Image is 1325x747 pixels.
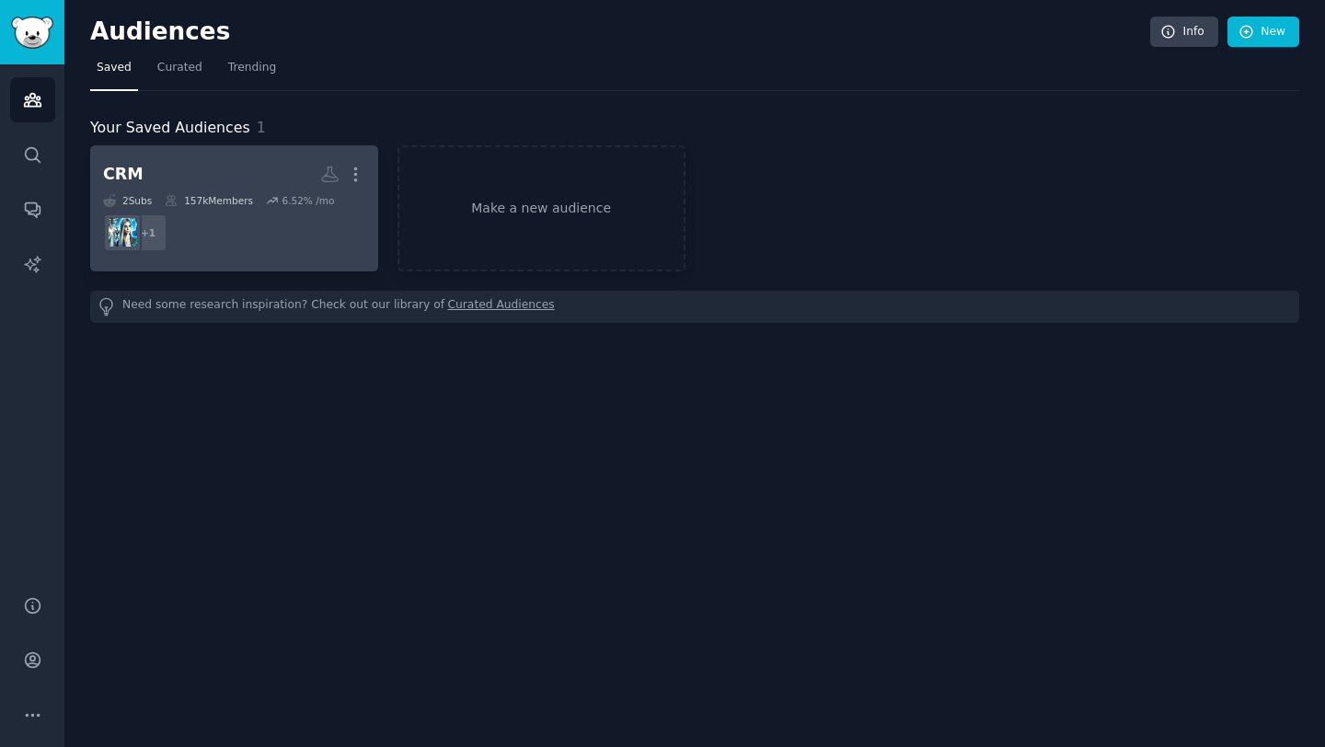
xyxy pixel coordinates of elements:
a: Saved [90,53,138,91]
span: Your Saved Audiences [90,117,250,140]
div: 2 Sub s [103,194,152,207]
a: CRM2Subs157kMembers6.52% /mo+1automation [90,145,378,271]
a: Make a new audience [397,145,686,271]
a: Curated Audiences [448,297,555,316]
span: Trending [228,60,276,76]
h2: Audiences [90,17,1150,47]
div: CRM [103,163,144,186]
img: GummySearch logo [11,17,53,49]
a: Trending [222,53,282,91]
a: New [1227,17,1299,48]
a: Curated [151,53,209,91]
span: 1 [257,119,266,136]
div: + 1 [129,213,167,252]
div: 157k Members [165,194,253,207]
img: automation [109,218,137,247]
a: Info [1150,17,1218,48]
div: 6.52 % /mo [282,194,334,207]
span: Saved [97,60,132,76]
span: Curated [157,60,202,76]
div: Need some research inspiration? Check out our library of [90,291,1299,323]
